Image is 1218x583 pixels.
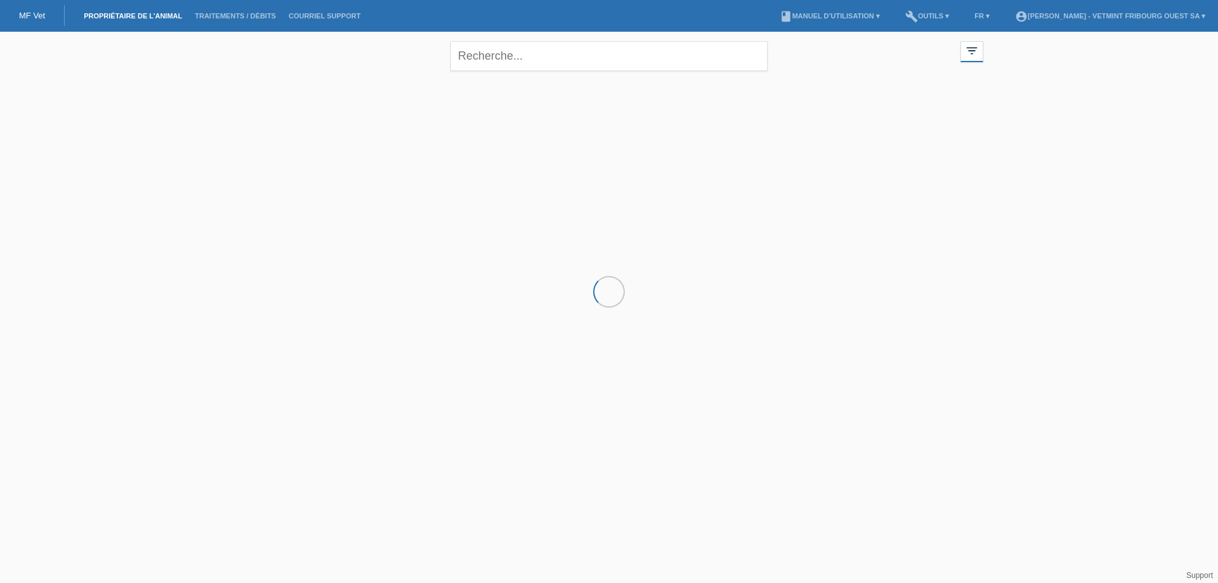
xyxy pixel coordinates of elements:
i: book [780,10,792,23]
a: bookManuel d’utilisation ▾ [773,12,886,20]
a: buildOutils ▾ [899,12,955,20]
a: Traitements / débits [188,12,282,20]
a: Support [1186,571,1213,580]
i: build [905,10,918,23]
input: Recherche... [450,41,768,71]
a: FR ▾ [968,12,996,20]
a: account_circle[PERSON_NAME] - Vetmint Fribourg Ouest SA ▾ [1009,12,1212,20]
i: filter_list [965,44,979,58]
a: MF Vet [19,11,45,20]
a: Propriétaire de l’animal [77,12,188,20]
i: account_circle [1015,10,1028,23]
a: Courriel Support [282,12,367,20]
